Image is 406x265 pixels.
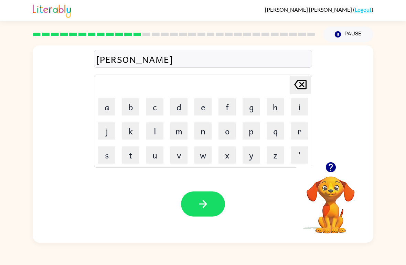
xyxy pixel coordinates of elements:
[194,146,212,164] button: w
[146,98,163,115] button: c
[296,166,365,234] video: Your browser must support playing .mp4 files to use Literably. Please try using another browser.
[98,98,115,115] button: a
[243,122,260,140] button: p
[170,98,188,115] button: d
[122,146,139,164] button: t
[218,98,236,115] button: f
[267,122,284,140] button: q
[291,146,308,164] button: '
[267,98,284,115] button: h
[291,122,308,140] button: r
[98,122,115,140] button: j
[265,6,373,13] div: ( )
[194,122,212,140] button: n
[355,6,372,13] a: Logout
[170,146,188,164] button: v
[122,122,139,140] button: k
[265,6,353,13] span: [PERSON_NAME] [PERSON_NAME]
[170,122,188,140] button: m
[218,146,236,164] button: x
[243,146,260,164] button: y
[194,98,212,115] button: e
[146,122,163,140] button: l
[243,98,260,115] button: g
[98,146,115,164] button: s
[218,122,236,140] button: o
[323,26,373,42] button: Pause
[33,3,71,18] img: Literably
[146,146,163,164] button: u
[267,146,284,164] button: z
[122,98,139,115] button: b
[96,52,310,66] div: [PERSON_NAME]
[291,98,308,115] button: i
